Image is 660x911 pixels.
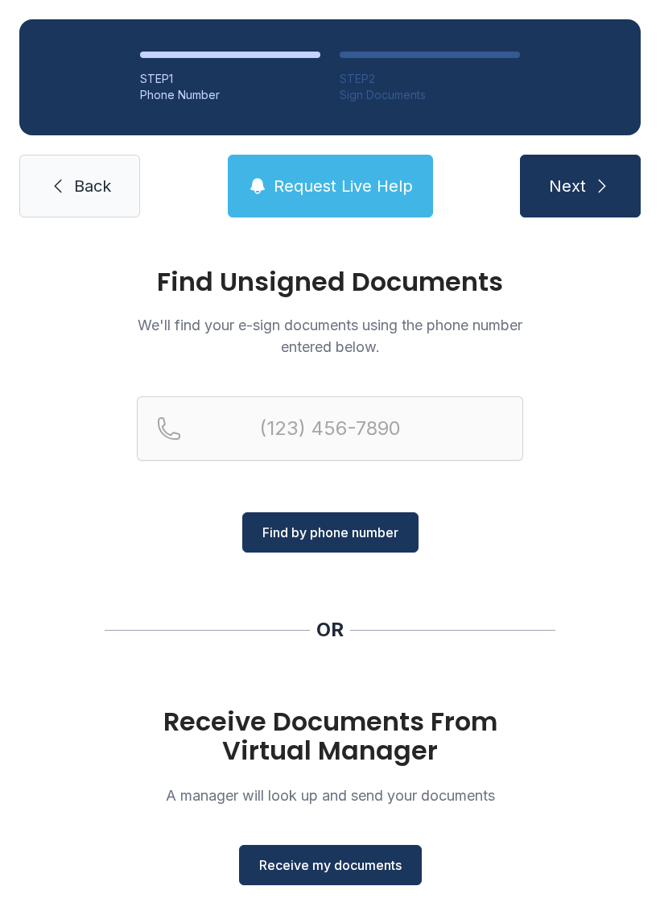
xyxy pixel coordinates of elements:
[140,71,320,87] div: STEP 1
[137,707,523,765] h1: Receive Documents From Virtual Manager
[316,617,344,643] div: OR
[137,269,523,295] h1: Find Unsigned Documents
[137,396,523,461] input: Reservation phone number
[74,175,111,197] span: Back
[340,71,520,87] div: STEP 2
[137,314,523,358] p: We'll find your e-sign documents using the phone number entered below.
[274,175,413,197] span: Request Live Help
[259,855,402,875] span: Receive my documents
[340,87,520,103] div: Sign Documents
[262,523,398,542] span: Find by phone number
[140,87,320,103] div: Phone Number
[137,785,523,806] p: A manager will look up and send your documents
[549,175,586,197] span: Next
